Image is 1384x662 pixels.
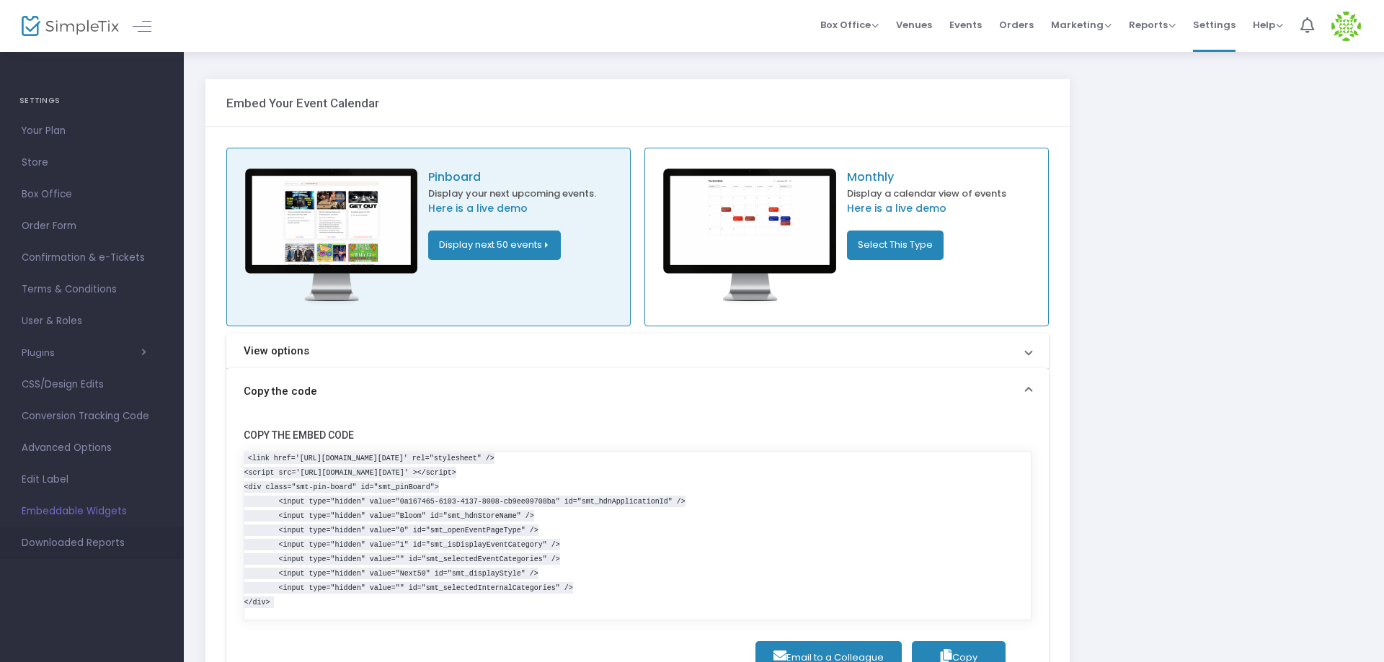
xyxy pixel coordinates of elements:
[22,153,162,172] span: Store
[19,86,164,115] h4: SETTINGS
[428,231,561,260] button: Display next 50 events
[244,452,686,608] code: <link href='[URL][DOMAIN_NAME][DATE]' rel="stylesheet" /> <script src='[URL][DOMAIN_NAME][DATE]' ...
[226,96,379,110] h3: Embed Your Event Calendar
[428,201,623,216] a: Here is a live demo
[22,534,162,553] span: Downloaded Reports
[22,249,162,267] span: Confirmation & e-Tickets
[234,169,429,305] img: pinboard-sample.png
[22,502,162,521] span: Embeddable Widgets
[22,347,146,359] button: Plugins
[22,122,162,140] span: Your Plan
[1193,6,1236,43] span: Settings
[847,169,1042,186] p: Monthly
[22,470,162,489] span: Edit Label
[244,421,354,451] label: COPY THE EMBED CODE
[428,187,623,201] p: Display your next upcoming events.
[22,185,162,204] span: Box Office
[820,18,879,32] span: Box Office
[949,6,982,43] span: Events
[22,407,162,426] span: Conversion Tracking Code
[896,6,932,43] span: Venues
[22,312,162,331] span: User & Roles
[226,334,1050,368] mat-expansion-panel-header: View options
[1051,18,1112,32] span: Marketing
[1129,18,1176,32] span: Reports
[22,217,162,236] span: Order Form
[847,187,1042,201] p: Display a calendar view of events
[847,201,1042,216] a: Here is a live demo
[1253,18,1283,32] span: Help
[847,231,944,260] button: Select This Type
[428,169,623,186] p: Pinboard
[22,375,162,394] span: CSS/Design Edits
[244,343,1015,359] mat-panel-title: View options
[22,439,162,457] span: Advanced Options
[244,383,1015,400] mat-panel-title: Copy the code
[22,280,162,299] span: Terms & Conditions
[226,368,1050,414] mat-expansion-panel-header: Copy the code
[999,6,1034,43] span: Orders
[652,169,847,305] img: calendar-sample.png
